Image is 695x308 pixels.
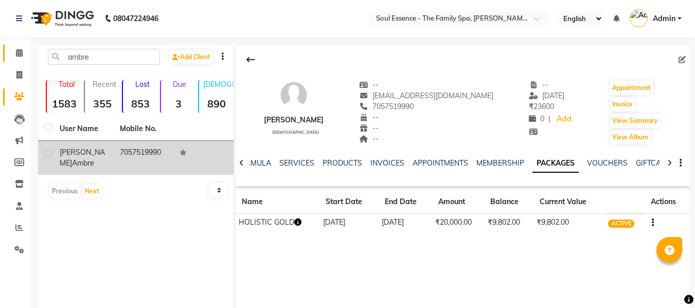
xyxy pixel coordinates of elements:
[278,80,309,111] img: avatar
[236,158,271,168] a: FORMULA
[161,97,196,110] strong: 3
[610,114,661,128] button: View Summary
[533,190,605,214] th: Current Value
[72,158,94,168] span: Ambre
[476,158,524,168] a: MEMBERSHIP
[413,158,468,168] a: APPOINTMENTS
[272,130,319,135] span: [DEMOGRAPHIC_DATA]
[636,158,676,168] a: GIFTCARDS
[432,214,484,232] td: ₹20,000.00
[54,117,114,141] th: User Name
[236,190,319,214] th: Name
[89,80,120,89] p: Recent
[203,80,234,89] p: [DEMOGRAPHIC_DATA]
[26,4,97,33] img: logo
[114,117,174,141] th: Mobile No.
[240,50,261,69] div: Back to Client
[170,50,213,64] a: Add Client
[60,148,105,168] span: [PERSON_NAME]
[555,112,573,126] a: Add
[645,190,690,214] th: Actions
[123,97,158,110] strong: 853
[359,91,493,100] span: [EMAIL_ADDRESS][DOMAIN_NAME]
[264,115,324,125] div: [PERSON_NAME]
[370,158,404,168] a: INVOICES
[199,97,234,110] strong: 890
[163,80,196,89] p: Due
[432,190,484,214] th: Amount
[529,114,544,123] span: 0
[319,214,379,232] td: [DATE]
[610,81,653,95] button: Appointment
[529,102,533,111] span: ₹
[48,49,160,65] input: Search by Name/Mobile/Email/Code
[529,91,564,100] span: [DATE]
[279,158,314,168] a: SERVICES
[323,158,362,168] a: PRODUCTS
[608,220,634,228] span: ACTIVE
[548,114,550,124] span: |
[114,141,174,175] td: 7057519990
[379,190,432,214] th: End Date
[359,80,379,89] span: --
[529,80,548,89] span: --
[359,102,414,111] span: 7057519990
[236,214,319,232] td: HOLISTIC GOLD
[359,113,379,122] span: --
[127,80,158,89] p: Lost
[359,123,379,133] span: --
[484,190,533,214] th: Balance
[529,102,554,111] span: 23600
[85,97,120,110] strong: 355
[359,134,379,143] span: --
[379,214,432,232] td: [DATE]
[653,13,675,24] span: Admin
[47,97,82,110] strong: 1583
[533,214,605,232] td: ₹9,802.00
[532,154,579,173] a: PACKAGES
[319,190,379,214] th: Start Date
[630,9,648,27] img: Admin
[610,130,651,144] button: View Album
[51,80,82,89] p: Total
[113,4,158,33] b: 08047224946
[484,214,533,232] td: ₹9,802.00
[587,158,628,168] a: VOUCHERS
[82,184,102,198] button: Next
[610,97,635,112] button: Invoice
